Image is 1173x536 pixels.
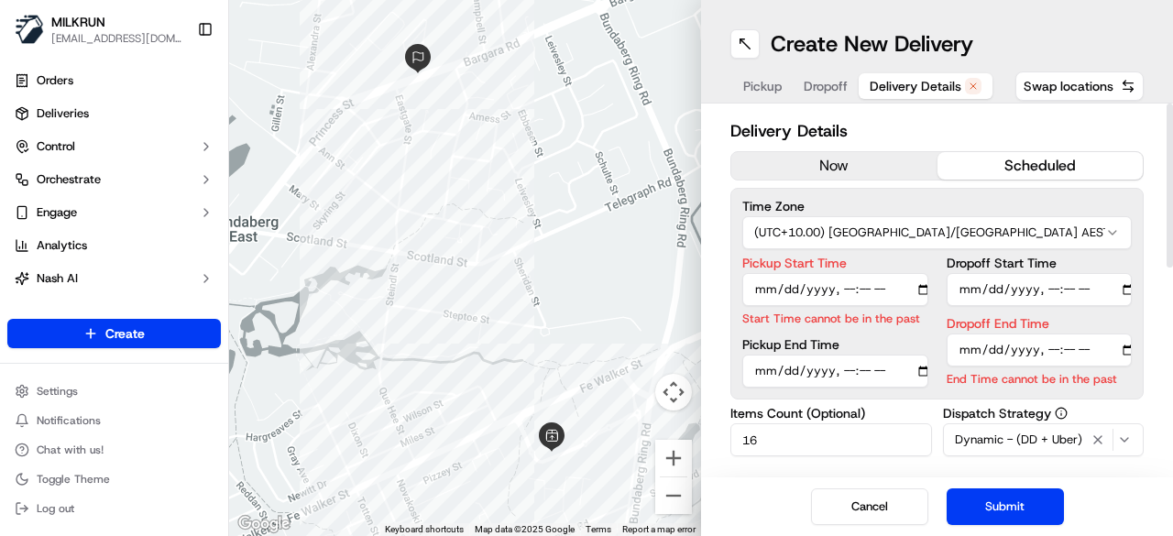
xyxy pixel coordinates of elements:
[7,408,221,433] button: Notifications
[7,264,221,293] button: Nash AI
[943,423,1145,456] button: Dynamic - (DD + Uber)
[105,324,145,343] span: Create
[37,303,125,320] span: Product Catalog
[7,437,221,463] button: Chat with us!
[37,443,104,457] span: Chat with us!
[7,319,221,348] button: Create
[947,488,1064,525] button: Submit
[1015,71,1144,101] button: Swap locations
[37,384,78,399] span: Settings
[234,512,294,536] img: Google
[37,270,78,287] span: Nash AI
[731,152,937,180] button: now
[730,118,1144,144] h2: Delivery Details
[804,77,848,95] span: Dropoff
[947,317,1133,330] label: Dropoff End Time
[37,171,101,188] span: Orchestrate
[743,77,782,95] span: Pickup
[475,524,575,534] span: Map data ©2025 Google
[742,257,928,269] label: Pickup Start Time
[7,378,221,404] button: Settings
[37,72,73,89] span: Orders
[7,66,221,95] a: Orders
[234,512,294,536] a: Open this area in Google Maps (opens a new window)
[943,407,1145,420] label: Dispatch Strategy
[51,13,105,31] button: MILKRUN
[37,138,75,155] span: Control
[742,200,1132,213] label: Time Zone
[730,407,932,420] label: Items Count (Optional)
[7,496,221,521] button: Log out
[937,152,1144,180] button: scheduled
[811,488,928,525] button: Cancel
[655,374,692,410] button: Map camera controls
[7,99,221,128] a: Deliveries
[655,477,692,514] button: Zoom out
[51,31,182,46] button: [EMAIL_ADDRESS][DOMAIN_NAME]
[7,198,221,227] button: Engage
[947,257,1133,269] label: Dropoff Start Time
[7,297,221,326] a: Product Catalog
[15,15,44,44] img: MILKRUN
[7,7,190,51] button: MILKRUNMILKRUN[EMAIL_ADDRESS][DOMAIN_NAME]
[586,524,611,534] a: Terms (opens in new tab)
[7,231,221,260] a: Analytics
[37,237,87,254] span: Analytics
[771,29,973,59] h1: Create New Delivery
[730,423,932,456] input: Enter number of items
[37,413,101,428] span: Notifications
[7,132,221,161] button: Control
[1024,77,1113,95] span: Swap locations
[955,432,1082,448] span: Dynamic - (DD + Uber)
[37,501,74,516] span: Log out
[7,466,221,492] button: Toggle Theme
[37,472,110,487] span: Toggle Theme
[7,165,221,194] button: Orchestrate
[742,310,928,327] p: Start Time cannot be in the past
[947,370,1133,388] p: End Time cannot be in the past
[622,524,696,534] a: Report a map error
[385,523,464,536] button: Keyboard shortcuts
[37,105,89,122] span: Deliveries
[37,204,77,221] span: Engage
[655,440,692,476] button: Zoom in
[870,77,961,95] span: Delivery Details
[1055,407,1068,420] button: Dispatch Strategy
[742,338,928,351] label: Pickup End Time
